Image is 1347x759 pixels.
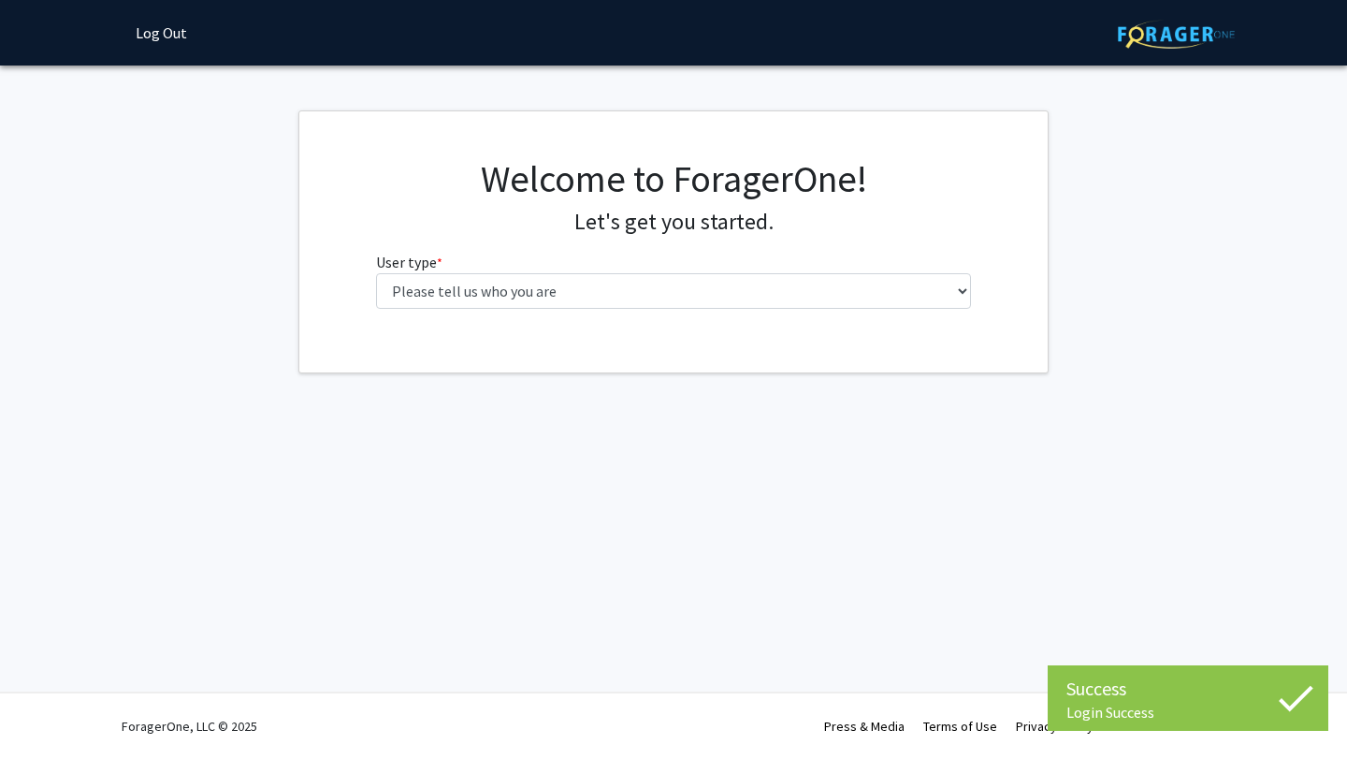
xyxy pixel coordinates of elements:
[376,209,972,236] h4: Let's get you started.
[824,718,905,735] a: Press & Media
[1118,20,1235,49] img: ForagerOne Logo
[923,718,997,735] a: Terms of Use
[122,693,257,759] div: ForagerOne, LLC © 2025
[376,156,972,201] h1: Welcome to ForagerOne!
[1066,703,1310,722] div: Login Success
[376,251,442,273] label: User type
[1066,675,1310,703] div: Success
[1016,718,1094,735] a: Privacy Policy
